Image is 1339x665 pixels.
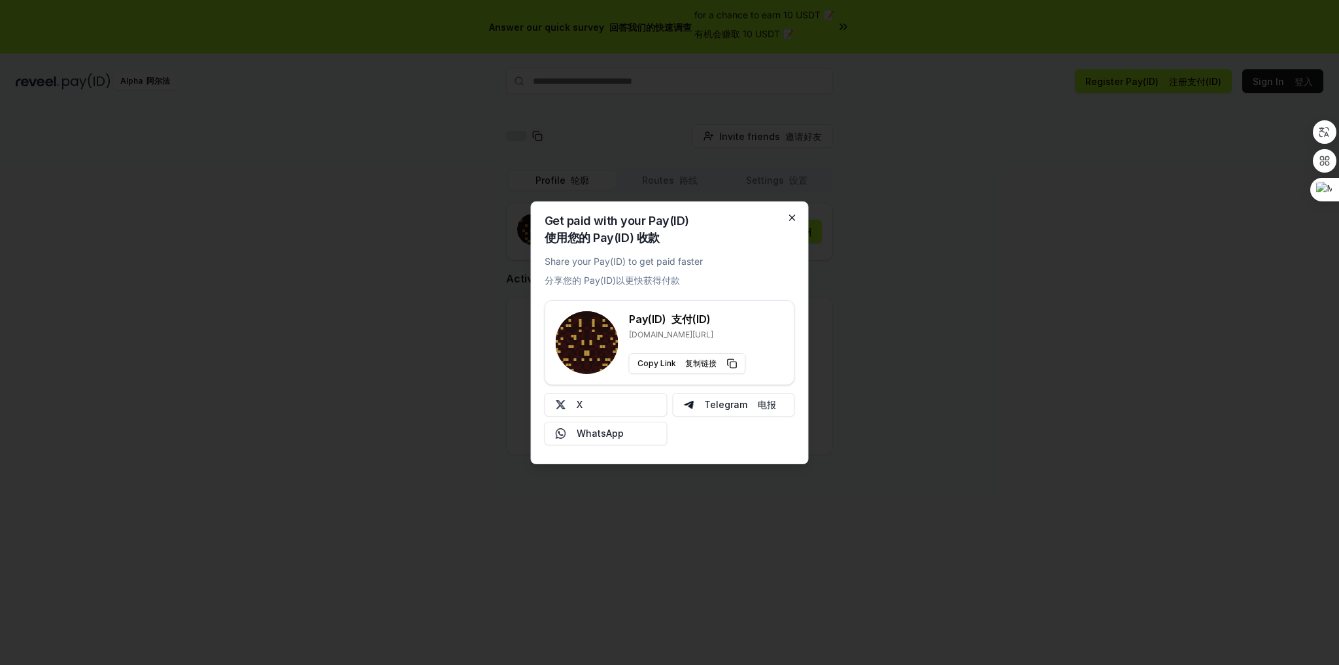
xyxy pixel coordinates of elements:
font: 电报 [758,399,776,410]
button: WhatsApp [545,422,668,445]
h3: Pay(ID) [629,311,746,327]
font: 支付(ID) [671,313,711,326]
h2: Get paid with your Pay(ID) [545,215,689,249]
font: 分享您的 Pay(ID)以更快获得付款 [545,275,680,286]
button: X [545,393,668,417]
img: Telegram [683,400,694,410]
font: 复制链接 [685,358,717,368]
img: X [556,400,566,410]
p: Share your Pay(ID) to get paid faster [545,254,703,292]
button: Copy Link 复制链接 [629,353,746,374]
font: 使用您的 Pay(ID) 收款 [545,231,660,245]
img: Whatsapp [556,428,566,439]
button: Telegram 电报 [672,393,795,417]
p: [DOMAIN_NAME][URL] [629,330,746,340]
